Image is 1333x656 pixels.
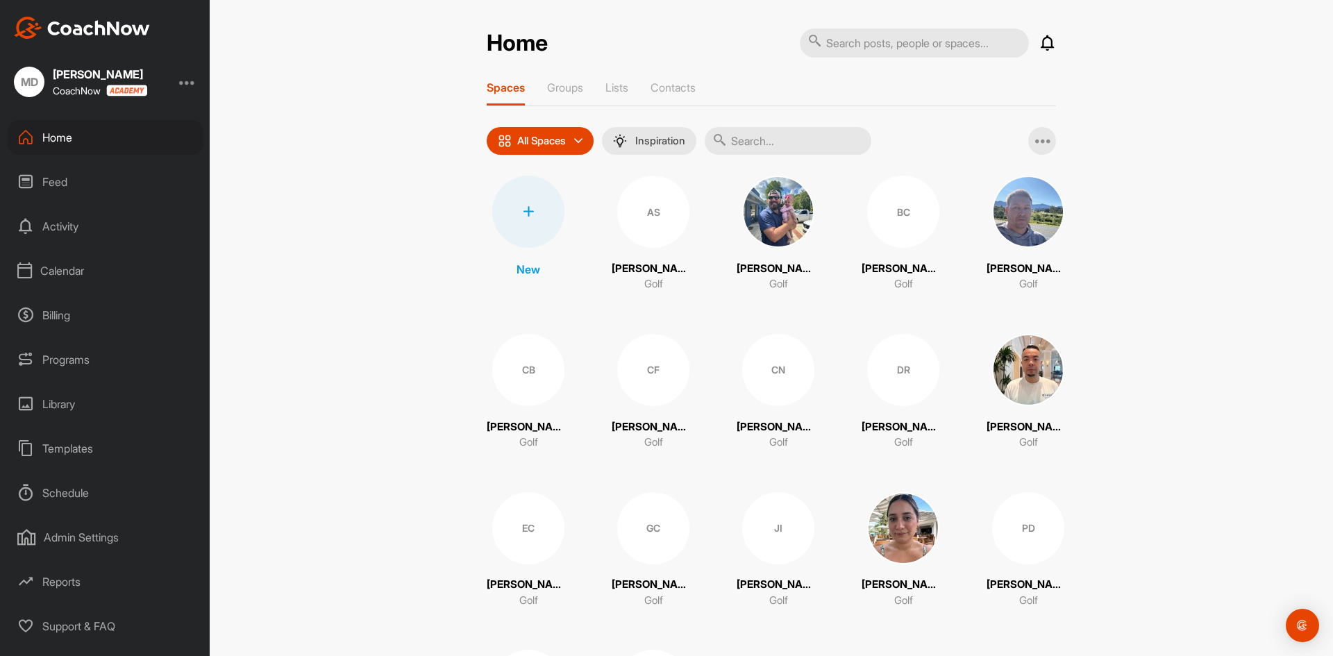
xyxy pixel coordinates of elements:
[992,492,1064,564] div: PD
[8,609,203,644] div: Support & FAQ
[612,492,695,609] a: GC[PERSON_NAME]Golf
[53,69,147,80] div: [PERSON_NAME]
[800,28,1029,58] input: Search posts, people or spaces...
[8,342,203,377] div: Programs
[987,261,1070,277] p: [PERSON_NAME]
[705,127,871,155] input: Search...
[8,387,203,421] div: Library
[612,261,695,277] p: [PERSON_NAME]
[737,419,820,435] p: [PERSON_NAME]
[769,435,788,451] p: Golf
[14,67,44,97] div: MD
[492,334,564,406] div: CB
[862,577,945,593] p: [PERSON_NAME]
[8,209,203,244] div: Activity
[737,577,820,593] p: [PERSON_NAME]
[487,577,570,593] p: [PERSON_NAME]
[1019,276,1038,292] p: Golf
[487,334,570,451] a: CB[PERSON_NAME]Golf
[987,492,1070,609] a: PD[PERSON_NAME]Golf
[737,176,820,292] a: [PERSON_NAME]Golf
[1019,435,1038,451] p: Golf
[862,492,945,609] a: [PERSON_NAME]Golf
[487,81,525,94] p: Spaces
[644,276,663,292] p: Golf
[987,176,1070,292] a: [PERSON_NAME]Golf
[547,81,583,94] p: Groups
[1286,609,1319,642] div: Open Intercom Messenger
[517,261,540,278] p: New
[517,135,566,146] p: All Spaces
[862,176,945,292] a: BC[PERSON_NAME]Golf
[605,81,628,94] p: Lists
[613,134,627,148] img: menuIcon
[769,593,788,609] p: Golf
[867,334,939,406] div: DR
[862,334,945,451] a: DR[PERSON_NAME]Golf
[519,435,538,451] p: Golf
[612,176,695,292] a: AS[PERSON_NAME]Golf
[8,120,203,155] div: Home
[737,261,820,277] p: [PERSON_NAME]
[737,334,820,451] a: CN[PERSON_NAME]Golf
[737,492,820,609] a: JI[PERSON_NAME]Golf
[862,419,945,435] p: [PERSON_NAME]
[894,435,913,451] p: Golf
[742,176,814,248] img: square_522391b5534e6b1cb429915bbb9a746e.jpg
[987,334,1070,451] a: [PERSON_NAME]Golf
[769,276,788,292] p: Golf
[992,334,1064,406] img: square_04146f6f8995003c49e30eafb9180784.jpg
[519,593,538,609] p: Golf
[8,253,203,288] div: Calendar
[742,492,814,564] div: JI
[8,564,203,599] div: Reports
[53,85,147,96] div: CoachNow
[498,134,512,148] img: icon
[867,492,939,564] img: square_e3b472017d765b869ae77152bbdf0525.jpg
[612,577,695,593] p: [PERSON_NAME]
[14,17,150,39] img: CoachNow
[8,165,203,199] div: Feed
[617,334,689,406] div: CF
[8,431,203,466] div: Templates
[8,298,203,333] div: Billing
[742,334,814,406] div: CN
[612,334,695,451] a: CF[PERSON_NAME]Golf
[987,577,1070,593] p: [PERSON_NAME]
[992,176,1064,248] img: square_a5cbdbec74ee24e32f69922b16b156af.jpg
[487,30,548,57] h2: Home
[8,520,203,555] div: Admin Settings
[894,276,913,292] p: Golf
[987,419,1070,435] p: [PERSON_NAME]
[1019,593,1038,609] p: Golf
[635,135,685,146] p: Inspiration
[106,85,147,96] img: CoachNow acadmey
[644,593,663,609] p: Golf
[867,176,939,248] div: BC
[617,492,689,564] div: GC
[492,492,564,564] div: EC
[8,476,203,510] div: Schedule
[612,419,695,435] p: [PERSON_NAME]
[617,176,689,248] div: AS
[862,261,945,277] p: [PERSON_NAME]
[487,419,570,435] p: [PERSON_NAME]
[651,81,696,94] p: Contacts
[644,435,663,451] p: Golf
[487,492,570,609] a: EC[PERSON_NAME]Golf
[894,593,913,609] p: Golf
